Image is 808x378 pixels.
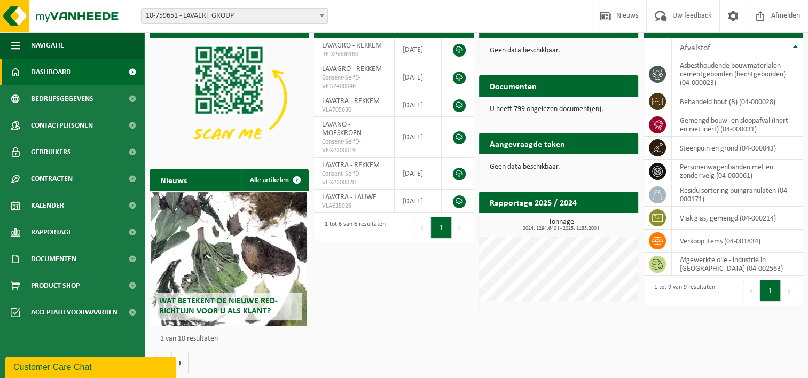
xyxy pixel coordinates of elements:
button: 1 [760,280,781,301]
a: Wat betekent de nieuwe RED-richtlijn voor u als klant? [151,192,307,326]
span: Wat betekent de nieuwe RED-richtlijn voor u als klant? [159,297,278,316]
span: LAVATRA - REKKEM [322,97,380,105]
span: Rapportage [31,219,72,246]
button: 1 [431,217,452,238]
span: VLA705630 [322,106,386,114]
img: Download de VHEPlus App [150,38,309,157]
td: residu sortering puingranulaten (04-000171) [672,183,803,207]
h2: Rapportage 2025 / 2024 [479,192,587,212]
span: Bedrijfsgegevens [31,85,93,112]
h2: Nieuws [150,169,198,190]
p: U heeft 799 ongelezen document(en). [490,106,627,113]
td: [DATE] [395,117,442,157]
span: Consent-SelfD-VEG2400046 [322,74,386,91]
span: Navigatie [31,32,64,59]
button: Next [781,280,797,301]
h2: Documenten [479,75,547,96]
td: behandeld hout (B) (04-000028) [672,90,803,113]
iframe: chat widget [5,355,178,378]
button: Next [452,217,468,238]
td: afgewerkte olie - industrie in [GEOGRAPHIC_DATA] (04-002563) [672,253,803,276]
span: Acceptatievoorwaarden [31,299,117,326]
td: asbesthoudende bouwmaterialen cementgebonden (hechtgebonden) (04-000023) [672,58,803,90]
span: VLA615926 [322,202,386,210]
td: steenpuin en grond (04-000043) [672,137,803,160]
button: Previous [414,217,431,238]
h2: Aangevraagde taken [479,133,576,154]
td: personenwagenbanden met en zonder velg (04-000061) [672,160,803,183]
td: vlak glas, gemengd (04-000214) [672,207,803,230]
span: Documenten [31,246,76,272]
span: LAVAGRO - REKKEM [322,42,382,50]
h3: Tonnage [484,218,638,231]
p: Geen data beschikbaar. [490,47,627,54]
span: Consent-SelfD-VEG2200019 [322,138,386,155]
span: Afvalstof [680,44,710,52]
div: 1 tot 6 van 6 resultaten [319,216,386,239]
button: Previous [743,280,760,301]
span: 10-759651 - LAVAERT GROUP [142,9,327,23]
td: verkoop items (04-001834) [672,230,803,253]
span: 10-759651 - LAVAERT GROUP [141,8,328,24]
span: Gebruikers [31,139,71,166]
td: [DATE] [395,38,442,61]
span: Consent-SelfD-VEG2200020 [322,170,386,187]
span: RED25006160 [322,50,386,59]
span: LAVATRA - LAUWE [322,193,376,201]
span: Kalender [31,192,64,219]
button: Vorige [155,352,172,373]
span: LAVAGRO - REKKEM [322,65,382,73]
td: [DATE] [395,157,442,190]
td: [DATE] [395,61,442,93]
td: [DATE] [395,93,442,117]
a: Alle artikelen [241,169,308,191]
span: Dashboard [31,59,71,85]
button: Volgende [172,352,189,373]
span: 2024: 1294,640 t - 2025: 1133,200 t [484,226,638,231]
span: Contracten [31,166,73,192]
td: gemengd bouw- en sloopafval (inert en niet inert) (04-000031) [672,113,803,137]
span: Contactpersonen [31,112,93,139]
p: 1 van 10 resultaten [160,335,303,343]
span: LAVATRA - REKKEM [322,161,380,169]
a: Bekijk rapportage [559,212,637,234]
div: 1 tot 9 van 9 resultaten [649,279,715,302]
p: Geen data beschikbaar. [490,163,627,171]
span: LAVANO - MOESKROEN [322,121,362,137]
span: Product Shop [31,272,80,299]
td: [DATE] [395,190,442,213]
